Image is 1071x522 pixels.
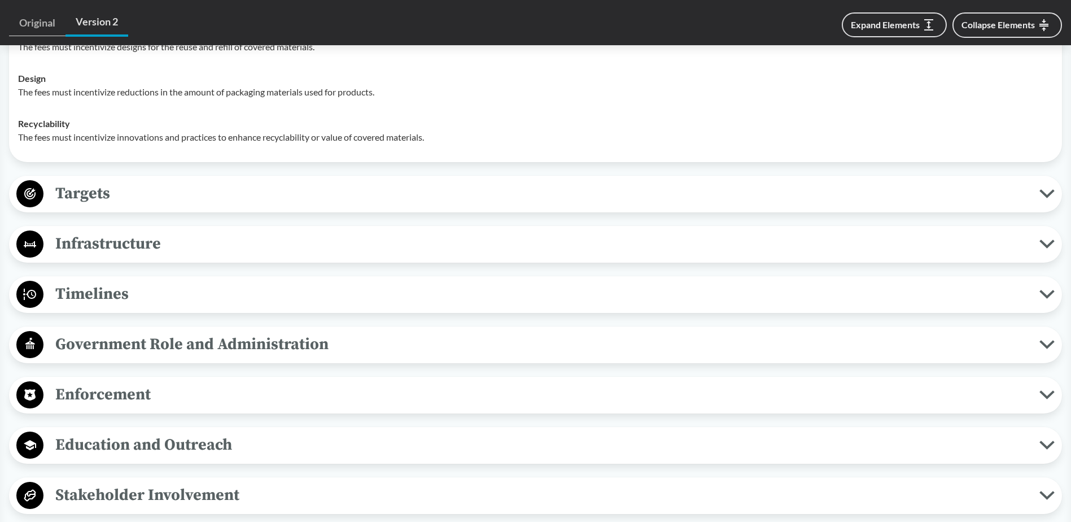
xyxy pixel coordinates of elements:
a: Version 2 [65,9,128,37]
span: Timelines [43,281,1039,307]
button: Stakeholder Involvement [13,481,1058,510]
p: The fees must incentivize designs for the reuse and refill of covered materials. [18,40,1053,54]
button: Government Role and Administration [13,330,1058,359]
strong: Recyclability [18,118,70,129]
span: Stakeholder Involvement [43,482,1039,508]
span: Education and Outreach [43,432,1039,458]
button: Education and Outreach [13,431,1058,460]
button: Enforcement [13,381,1058,410]
button: Collapse Elements [952,12,1062,38]
p: The fees must incentivize reductions in the amount of packaging materials used for products. [18,85,1053,99]
a: Original [9,10,65,36]
button: Timelines [13,280,1058,309]
span: Government Role and Administration [43,332,1039,357]
p: The fees must incentivize innovations and practices to enhance recyclability or value of covered ... [18,130,1053,144]
span: Targets [43,181,1039,206]
strong: Design [18,73,46,84]
button: Expand Elements [842,12,947,37]
span: Infrastructure [43,231,1039,256]
span: Enforcement [43,382,1039,407]
button: Infrastructure [13,230,1058,259]
button: Targets [13,180,1058,208]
